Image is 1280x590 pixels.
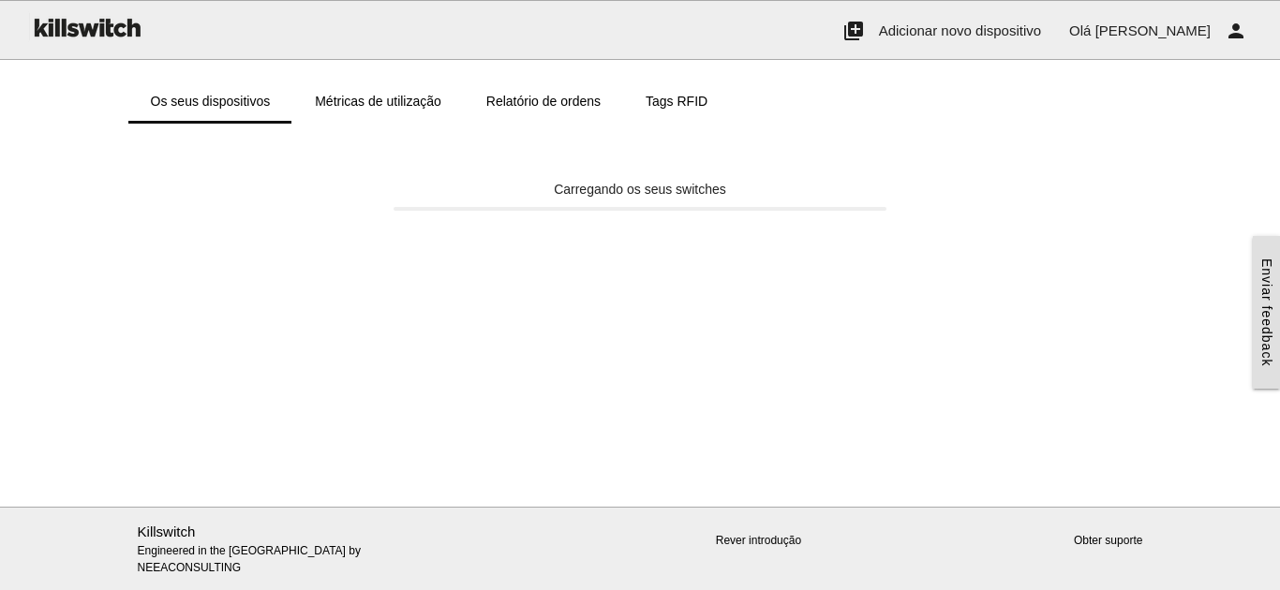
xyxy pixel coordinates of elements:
[128,79,293,124] a: Os seus dispositivos
[842,1,865,61] i: add_to_photos
[1225,1,1247,61] i: person
[292,79,464,124] a: Métricas de utilização
[28,1,144,53] img: ks-logo-black-160-b.png
[716,534,801,547] a: Rever introdução
[1095,22,1211,38] span: [PERSON_NAME]
[1069,22,1091,38] span: Olá
[394,180,886,199] div: Carregando os seus switches
[1074,534,1142,547] a: Obter suporte
[879,22,1041,38] span: Adicionar novo dispositivo
[138,524,196,539] a: Killswitch
[623,79,730,124] a: Tags RFID
[138,522,460,577] p: Engineered in the [GEOGRAPHIC_DATA] by NEEACONSULTING
[464,79,623,124] a: Relatório de ordens
[1253,236,1280,389] a: Enviar feedback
